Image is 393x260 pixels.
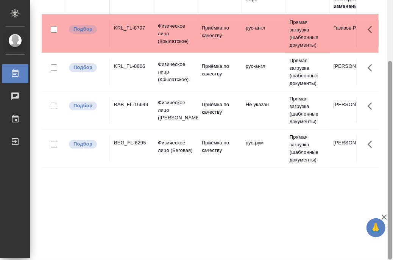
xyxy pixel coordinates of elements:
[73,102,92,110] p: Подбор
[73,140,92,148] p: Подбор
[158,22,194,45] p: Физическое лицо (Крылатское)
[330,135,374,162] td: [PERSON_NAME]
[330,59,374,85] td: [PERSON_NAME]
[330,20,374,47] td: Газизов Ринат
[114,139,150,147] div: BEG_FL-6295
[370,220,382,236] span: 🙏
[73,64,92,71] p: Подбор
[158,139,194,154] p: Физическое лицо (Беговая)
[73,25,92,33] p: Подбор
[202,24,238,39] p: Приёмка по качеству
[158,61,194,83] p: Физическое лицо (Крылатское)
[68,24,106,34] div: Можно подбирать исполнителей
[68,101,106,111] div: Можно подбирать исполнителей
[363,20,381,39] button: Здесь прячутся важные кнопки
[114,63,150,70] div: KRL_FL-8806
[242,59,286,85] td: рус-англ
[242,97,286,124] td: Не указан
[286,53,330,91] td: Прямая загрузка (шаблонные документы)
[202,63,238,78] p: Приёмка по качеству
[363,97,381,115] button: Здесь прячутся важные кнопки
[114,101,150,108] div: BAB_FL-16649
[286,130,330,168] td: Прямая загрузка (шаблонные документы)
[202,101,238,116] p: Приёмка по качеству
[68,63,106,73] div: Можно подбирать исполнителей
[68,139,106,149] div: Можно подбирать исполнителей
[242,135,286,162] td: рус-рум
[286,15,330,53] td: Прямая загрузка (шаблонные документы)
[158,99,194,122] p: Физическое лицо ([PERSON_NAME])
[363,59,381,77] button: Здесь прячутся важные кнопки
[330,97,374,124] td: [PERSON_NAME]
[363,135,381,153] button: Здесь прячутся важные кнопки
[242,20,286,47] td: рус-англ
[366,218,385,237] button: 🙏
[202,139,238,154] p: Приёмка по качеству
[114,24,150,32] div: KRL_FL-8797
[286,91,330,129] td: Прямая загрузка (шаблонные документы)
